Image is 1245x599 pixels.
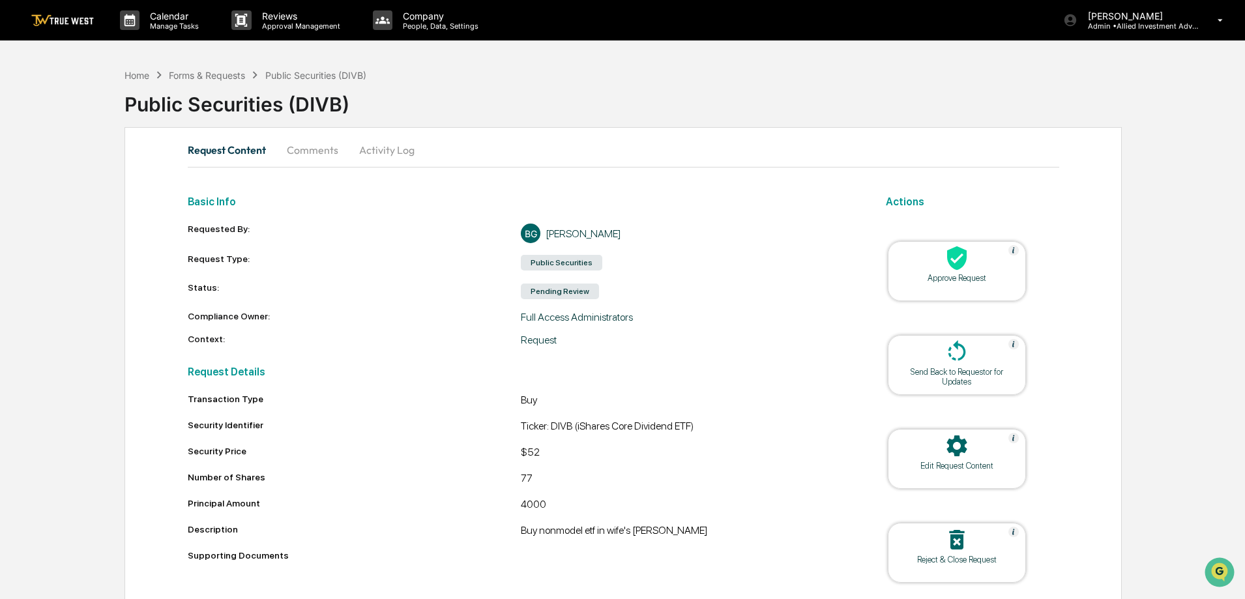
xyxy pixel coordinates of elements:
[1008,527,1019,537] img: Help
[1077,22,1199,31] p: Admin • Allied Investment Advisors
[188,282,521,300] div: Status:
[252,10,347,22] p: Reviews
[252,22,347,31] p: Approval Management
[392,22,485,31] p: People, Data, Settings
[130,221,158,231] span: Pylon
[521,255,602,270] div: Public Securities
[89,159,167,183] a: 🗄️Attestations
[108,164,162,177] span: Attestations
[188,472,521,482] div: Number of Shares
[26,189,82,202] span: Data Lookup
[265,70,366,81] div: Public Securities (DIVB)
[276,134,349,166] button: Comments
[521,394,855,409] div: Buy
[188,524,521,534] div: Description
[188,550,855,561] div: Supporting Documents
[521,498,855,514] div: 4000
[521,446,855,461] div: $52
[31,14,94,27] img: logo
[1203,556,1238,591] iframe: Open customer support
[521,420,855,435] div: Ticker: DIVB (iShares Core Dividend ETF)
[886,196,1059,208] h2: Actions
[546,227,621,240] div: [PERSON_NAME]
[44,113,165,123] div: We're available if you need us!
[8,184,87,207] a: 🔎Data Lookup
[95,166,105,176] div: 🗄️
[521,284,599,299] div: Pending Review
[1008,339,1019,349] img: Help
[392,10,485,22] p: Company
[188,134,1059,166] div: secondary tabs example
[44,100,214,113] div: Start new chat
[521,334,855,346] div: Request
[26,164,84,177] span: Preclearance
[8,159,89,183] a: 🖐️Preclearance
[169,70,245,81] div: Forms & Requests
[188,311,521,323] div: Compliance Owner:
[188,254,521,272] div: Request Type:
[188,366,855,378] h2: Request Details
[124,70,149,81] div: Home
[13,27,237,48] p: How can we help?
[188,420,521,430] div: Security Identifier
[188,394,521,404] div: Transaction Type
[92,220,158,231] a: Powered byPylon
[139,22,205,31] p: Manage Tasks
[521,224,540,243] div: BG
[898,461,1016,471] div: Edit Request Content
[898,555,1016,564] div: Reject & Close Request
[188,446,521,456] div: Security Price
[139,10,205,22] p: Calendar
[1008,433,1019,443] img: Help
[898,273,1016,283] div: Approve Request
[188,498,521,508] div: Principal Amount
[1008,245,1019,256] img: Help
[188,224,521,243] div: Requested By:
[13,100,37,123] img: 1746055101610-c473b297-6a78-478c-a979-82029cc54cd1
[124,82,1245,116] div: Public Securities (DIVB)
[13,166,23,176] div: 🖐️
[1077,10,1199,22] p: [PERSON_NAME]
[898,367,1016,387] div: Send Back to Requestor for Updates
[188,334,521,346] div: Context:
[349,134,425,166] button: Activity Log
[188,196,855,208] h2: Basic Info
[521,311,855,323] div: Full Access Administrators
[13,190,23,201] div: 🔎
[188,134,276,166] button: Request Content
[222,104,237,119] button: Start new chat
[521,524,855,540] div: Buy nonmodel etf in wife's [PERSON_NAME]
[521,472,855,488] div: 77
